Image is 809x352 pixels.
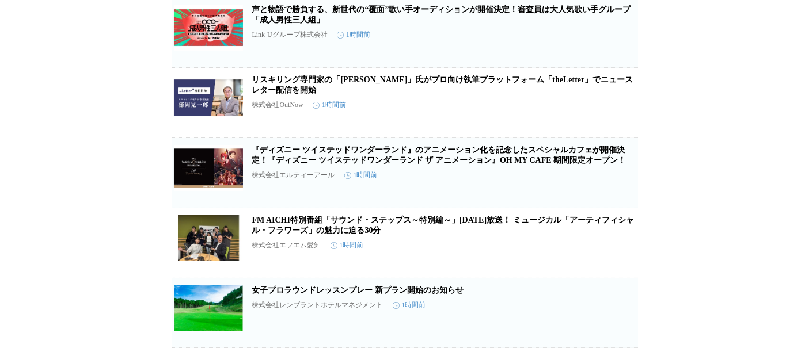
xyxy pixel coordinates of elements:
img: FM AICHI特別番組「サウンド・ステップス～特別編～」10月19日（日）放送！ ミュージカル「アーティフィシャル・フラワーズ」の魅力に迫る30分 [174,215,243,261]
a: 『ディズニー ツイステッドワンダーランド』のアニメーション化を記念したスペシャルカフェが開催決定！『ディズニー ツイステッドワンダーランド ザ アニメーション』OH MY CAFE 期間限定オープン！ [252,146,626,164]
a: 声と物語で勝負する、新世代の“覆面”歌い手オーディションが開催決定！審査員は大人気歌い手グループ「成人男性三人組」 [252,5,631,24]
img: 『ディズニー ツイステッドワンダーランド』のアニメーション化を記念したスペシャルカフェが開催決定！『ディズニー ツイステッドワンダーランド ザ アニメーション』OH MY CAFE 期間限定オープン！ [174,145,243,191]
img: 声と物語で勝負する、新世代の“覆面”歌い手オーディションが開催決定！審査員は大人気歌い手グループ「成人男性三人組」 [174,5,243,51]
time: 1時間前 [337,30,370,40]
time: 1時間前 [393,300,426,310]
a: リスキリング専門家の「[PERSON_NAME]」氏がプロ向け執筆プラットフォーム「theLetter」でニュースレター配信を開始 [252,75,633,94]
p: 株式会社エフエム愛知 [252,240,321,250]
time: 1時間前 [331,240,364,250]
p: 株式会社OutNow [252,100,303,110]
a: 女子プロラウンドレッスンプレー 新プラン開始のお知らせ [252,286,464,294]
time: 1時間前 [344,170,378,180]
img: リスキリング専門家の「徳岡 晃一郎」氏がプロ向け執筆プラットフォーム「theLetter」でニュースレター配信を開始 [174,75,243,121]
time: 1時間前 [313,100,346,110]
a: FM AICHI特別番組「サウンド・ステップス～特別編～」[DATE]放送！ ミュージカル「アーティフィシャル・フラワーズ」の魅力に迫る30分 [252,216,634,235]
p: Link-Uグループ株式会社 [252,30,328,40]
p: 株式会社レンブラントホテルマネジメント [252,300,383,310]
p: 株式会社エルティーアール [252,170,335,180]
img: 女子プロラウンドレッスンプレー 新プラン開始のお知らせ [174,285,243,331]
